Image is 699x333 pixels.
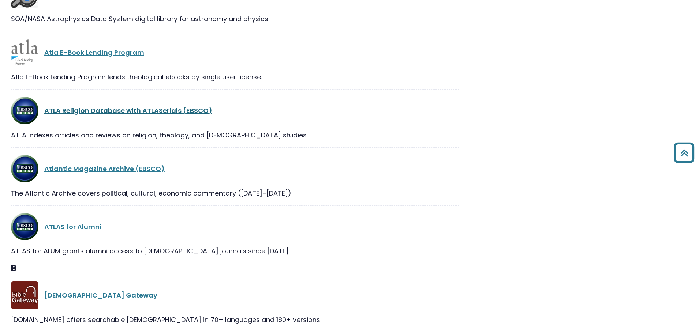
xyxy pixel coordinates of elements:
a: ATLA Religion Database with ATLASerials (EBSCO) [44,106,212,115]
img: ATLA Religion Database [11,213,38,241]
a: Atla E-Book Lending Program [44,48,144,57]
div: The Atlantic Archive covers political, cultural, economic commentary ([DATE]–[DATE]). [11,188,459,198]
div: SOA/NASA Astrophysics Data System digital library for astronomy and physics. [11,14,459,24]
a: Back to Top [671,146,697,159]
div: ATLA indexes articles and reviews on religion, theology, and [DEMOGRAPHIC_DATA] studies. [11,130,459,140]
div: [DOMAIN_NAME] offers searchable [DEMOGRAPHIC_DATA] in 70+ languages and 180+ versions. [11,315,459,325]
a: [DEMOGRAPHIC_DATA] Gateway [44,291,157,300]
h3: B [11,263,459,274]
div: ATLAS for ALUM grants alumni access to [DEMOGRAPHIC_DATA] journals since [DATE]. [11,246,459,256]
div: Atla E-Book Lending Program lends theological ebooks by single user license. [11,72,459,82]
a: ATLAS for Alumni [44,222,101,231]
a: Atlantic Magazine Archive (EBSCO) [44,164,165,173]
